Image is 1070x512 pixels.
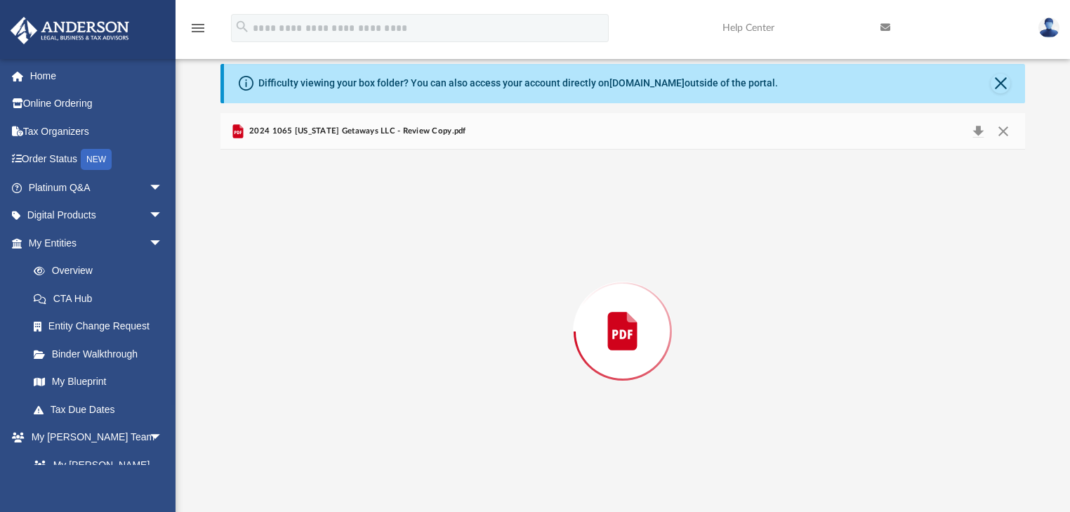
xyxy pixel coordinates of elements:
span: arrow_drop_down [149,424,177,452]
button: Download [965,122,991,141]
a: Online Ordering [10,90,184,118]
i: menu [190,20,206,37]
a: Entity Change Request [20,313,184,341]
a: Home [10,62,184,90]
a: CTA Hub [20,284,184,313]
div: Difficulty viewing your box folder? You can also access your account directly on outside of the p... [258,76,778,91]
div: NEW [81,149,112,170]
a: Order StatusNEW [10,145,184,174]
a: Binder Walkthrough [20,340,184,368]
span: arrow_drop_down [149,173,177,202]
span: arrow_drop_down [149,229,177,258]
a: Digital Productsarrow_drop_down [10,202,184,230]
img: User Pic [1038,18,1059,38]
button: Close [991,74,1010,93]
a: My [PERSON_NAME] Teamarrow_drop_down [10,424,177,452]
span: arrow_drop_down [149,202,177,230]
a: Overview [20,257,184,285]
a: Tax Due Dates [20,395,184,424]
a: menu [190,27,206,37]
span: 2024 1065 [US_STATE] Getaways LLC - Review Copy.pdf [246,125,466,138]
button: Close [991,122,1016,141]
a: Tax Organizers [10,117,184,145]
a: My Entitiesarrow_drop_down [10,229,184,257]
img: Anderson Advisors Platinum Portal [6,17,133,44]
a: My Blueprint [20,368,177,396]
a: My [PERSON_NAME] Team [20,451,170,496]
a: [DOMAIN_NAME] [609,77,685,88]
a: Platinum Q&Aarrow_drop_down [10,173,184,202]
i: search [235,19,250,34]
